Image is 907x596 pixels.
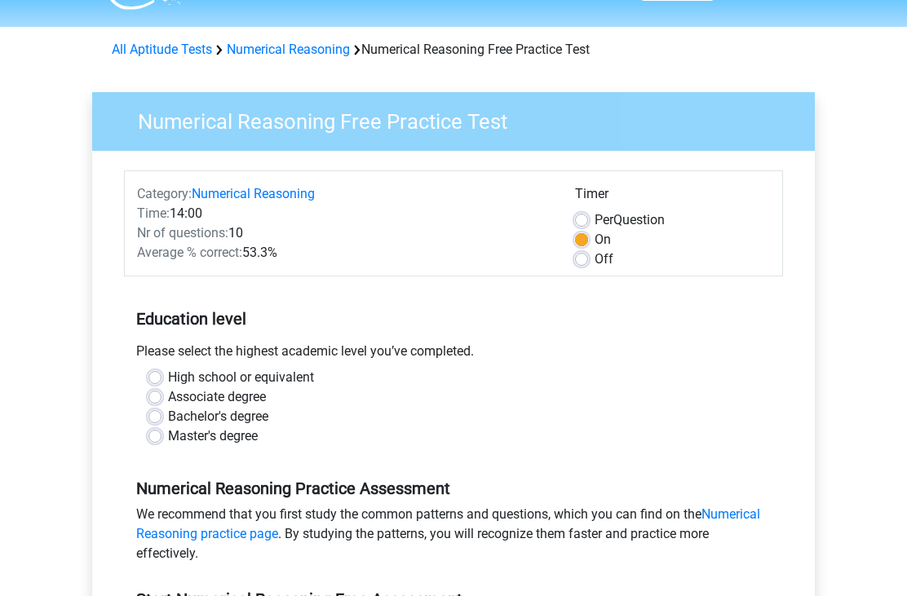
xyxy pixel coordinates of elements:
div: Please select the highest academic level you’ve completed. [124,342,783,368]
label: Bachelor's degree [168,407,268,426]
h5: Education level [136,302,771,335]
div: We recommend that you first study the common patterns and questions, which you can find on the . ... [124,505,783,570]
h5: Numerical Reasoning Practice Assessment [136,479,771,498]
a: All Aptitude Tests [112,42,212,57]
span: Per [595,212,613,227]
div: 10 [125,223,563,243]
a: Numerical Reasoning [227,42,350,57]
span: Nr of questions: [137,225,228,241]
span: Time: [137,205,170,221]
label: High school or equivalent [168,368,314,387]
div: 14:00 [125,204,563,223]
div: 53.3% [125,243,563,263]
span: Category: [137,186,192,201]
a: Numerical Reasoning [192,186,315,201]
label: Master's degree [168,426,258,446]
span: Average % correct: [137,245,242,260]
h3: Numerical Reasoning Free Practice Test [118,103,803,135]
label: On [595,230,611,249]
label: Question [595,210,665,230]
div: Timer [575,184,770,210]
label: Associate degree [168,387,266,407]
label: Off [595,249,613,269]
div: Numerical Reasoning Free Practice Test [105,40,802,60]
